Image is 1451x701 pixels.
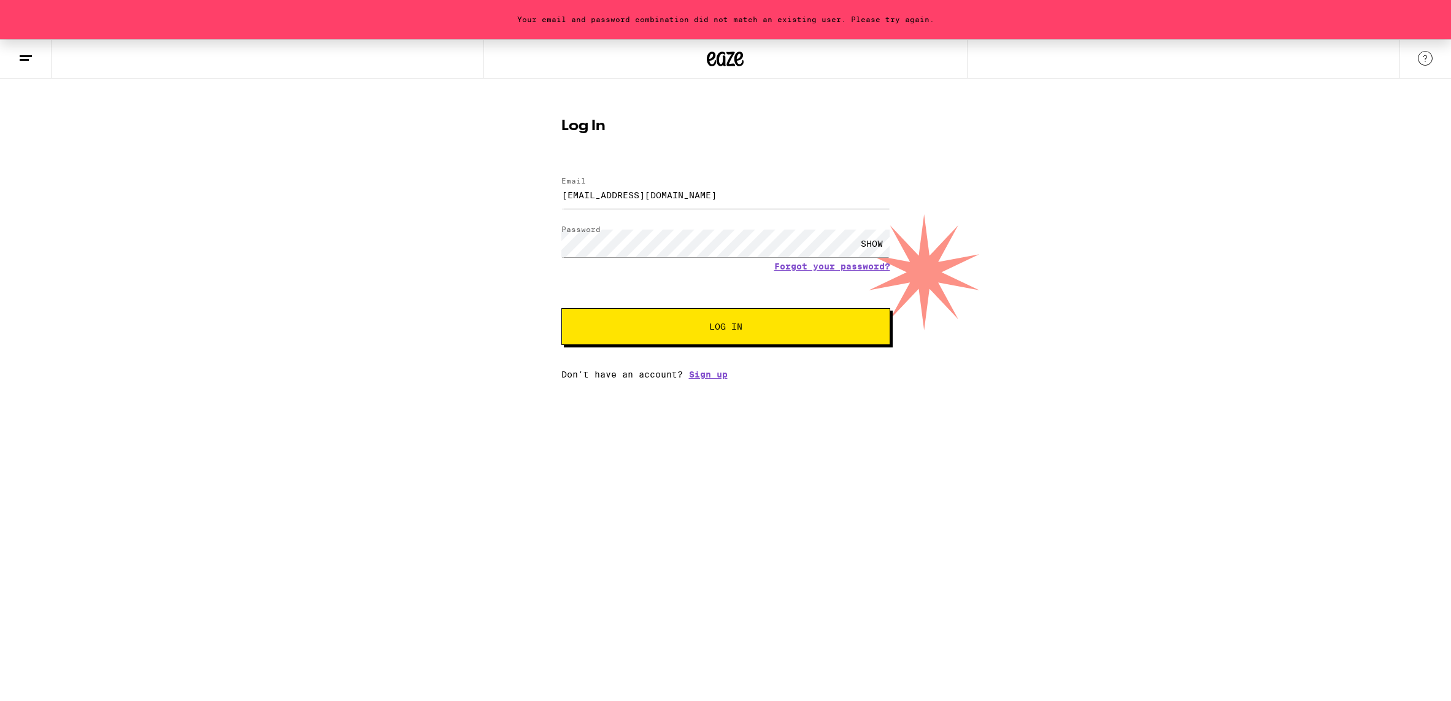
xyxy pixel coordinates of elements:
span: Log In [709,322,742,331]
div: SHOW [853,230,890,257]
label: Password [561,225,601,233]
button: Log In [561,308,890,345]
a: Sign up [689,370,728,379]
div: Don't have an account? [561,370,890,379]
input: Email [561,181,890,209]
h1: Log In [561,119,890,134]
label: Email [561,177,586,185]
a: Forgot your password? [774,261,890,271]
span: Hi. Need any help? [7,9,88,18]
